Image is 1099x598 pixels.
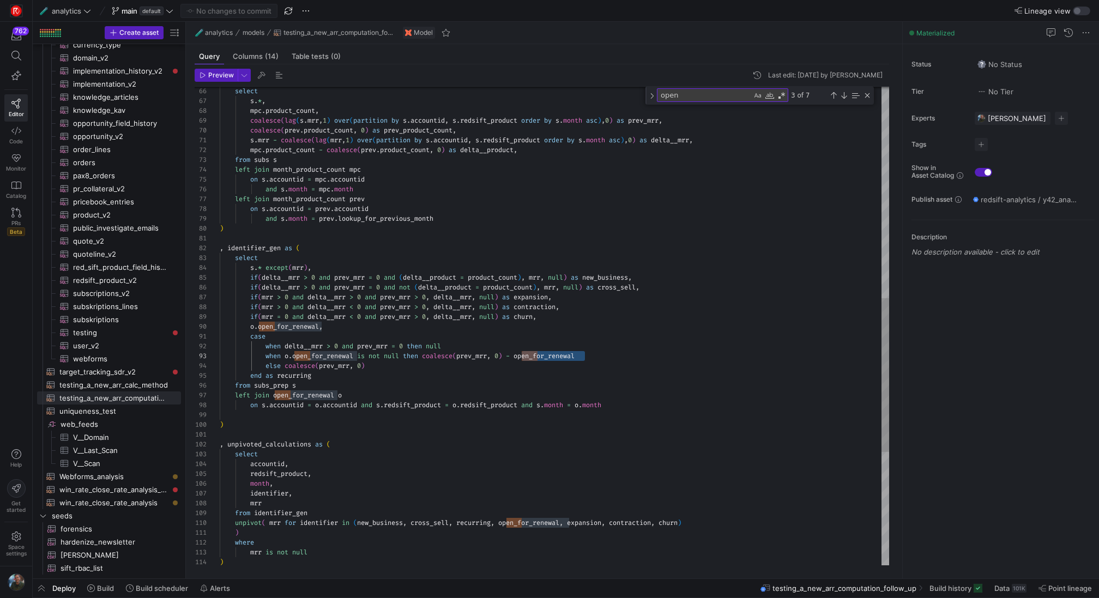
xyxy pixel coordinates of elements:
span: lag [315,136,327,144]
button: Getstarted [4,475,28,517]
a: user_v2​​​​​​​​​ [37,339,181,352]
span: 1 [323,116,327,125]
img: https://storage.googleapis.com/y42-prod-data-exchange/images/6IdsliWYEjCj6ExZYNtk9pMT8U8l8YHLguyz... [977,114,986,123]
a: subskriptions​​​​​​​​​ [37,313,181,326]
span: ) [327,116,330,125]
span: , [624,136,628,144]
span: ( [327,136,330,144]
a: currency_type​​​​​​​​​ [37,38,181,51]
span: currency_type​​​​​​​​​ [73,39,168,51]
span: , [353,126,357,135]
button: No statusNo Status [975,57,1025,71]
span: uniqueness_test​​​​​​​​​​ [59,405,168,418]
a: win_rate_close_rate_analysis_by_size_segment​​​​​​​​​​ [37,483,181,496]
span: [PERSON_NAME]​​​​​​ [61,549,168,561]
span: pax8_orders​​​​​​​​​ [73,170,168,182]
span: testing_a_new_arr_computation_follow_up [283,29,394,37]
span: by [567,136,575,144]
span: redsift_product [460,116,517,125]
span: forensics​​​​​​ [61,523,168,535]
span: Alerts [210,584,230,593]
span: Space settings [6,543,27,557]
span: Lineage view [1024,7,1071,15]
a: opportunity_v2​​​​​​​​​ [37,130,181,143]
span: . [479,136,483,144]
span: s [475,136,479,144]
span: opportunity_v2​​​​​​​​​ [73,130,168,143]
span: . [456,116,460,125]
span: V__Domain​​​​​​​​​ [73,431,168,444]
span: ( [372,136,376,144]
div: 71 [195,135,207,145]
div: Press SPACE to select this row. [37,378,181,391]
span: ) [441,146,445,154]
span: No Status [977,60,1022,69]
button: 🧪analytics [192,26,235,39]
div: 70 [195,125,207,135]
div: 67 [195,96,207,106]
span: order [544,136,563,144]
span: Build scheduler [136,584,188,593]
div: 69 [195,116,207,125]
span: Build [97,584,114,593]
span: s [250,136,254,144]
button: 762 [4,26,28,46]
a: subskriptions_lines​​​​​​​​​ [37,300,181,313]
span: , [468,136,472,144]
span: . [300,126,304,135]
span: s [555,116,559,125]
a: domain_v2​​​​​​​​​ [37,51,181,64]
span: Create asset [119,29,159,37]
div: Last edit: [DATE] by [PERSON_NAME] [768,71,883,79]
span: s [403,116,407,125]
div: 68 [195,106,207,116]
span: Tags [911,141,966,148]
a: implementation_history_v2​​​​​​​​​ [37,64,181,77]
a: V__Last_Scan​​​​​​​​​ [37,444,181,457]
a: testing​​​​​​​​​ [37,326,181,339]
span: prev [361,146,376,154]
span: lag [285,116,296,125]
span: subscriptions_v2​​​​​​​​​ [73,287,168,300]
span: month [586,136,605,144]
span: order_lines​​​​​​​​​ [73,143,168,156]
span: domain_v2​​​​​​​​​ [73,52,168,64]
span: - [273,136,277,144]
span: 🧪 [40,7,47,15]
span: Beta [7,227,25,236]
span: s [273,155,277,164]
span: prev_product_count [384,126,452,135]
span: as [639,136,647,144]
span: Materialized [916,29,955,37]
span: subskriptions_lines​​​​​​​​​ [73,300,168,313]
span: user_v2​​​​​​​​​ [73,340,168,352]
img: https://storage.googleapis.com/y42-prod-data-exchange/images/C0c2ZRu8XU2mQEXUlKrTCN4i0dD3czfOt8UZ... [11,5,22,16]
a: implementation_v2​​​​​​​​​ [37,77,181,90]
span: as [449,146,456,154]
a: win_rate_close_rate_analysis​​​​​​​​​​ [37,496,181,509]
span: Status [911,61,966,68]
span: mrr [307,116,319,125]
span: by [544,116,552,125]
div: Press SPACE to select this row. [37,156,181,169]
button: Alerts [195,579,235,597]
span: from [235,155,250,164]
a: V__Domain​​​​​​​​​ [37,431,181,444]
span: Preview [208,71,234,79]
a: pax8_orders​​​​​​​​​ [37,169,181,182]
span: . [430,136,433,144]
div: Next Match (Enter) [840,91,848,100]
div: 101K [1012,584,1026,593]
span: , [342,136,346,144]
a: quoteline_v2​​​​​​​​​ [37,247,181,261]
img: No tier [977,87,986,96]
span: left [235,165,250,174]
span: target_tracking_sdr_v2​​​​​​​​​​ [59,366,168,378]
span: s [300,116,304,125]
span: Webforms_analysis​​​​​​​​​​ [59,470,168,483]
span: mrr [330,136,342,144]
span: s [452,116,456,125]
span: Build history [929,584,971,593]
a: webforms​​​​​​​​​ [37,352,181,365]
span: pr_collateral_v2​​​​​​​​​ [73,183,168,195]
